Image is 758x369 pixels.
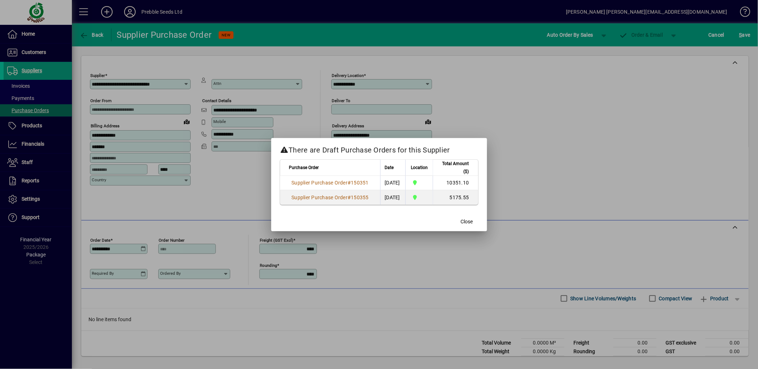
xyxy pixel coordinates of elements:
[292,195,348,200] span: Supplier Purchase Order
[351,195,369,200] span: 150355
[461,218,473,225] span: Close
[410,193,428,201] span: CHRISTCHURCH
[380,176,406,190] td: [DATE]
[380,190,406,205] td: [DATE]
[455,215,478,228] button: Close
[433,176,478,190] td: 10351.10
[411,164,428,172] span: Location
[385,164,394,172] span: Date
[433,190,478,205] td: 5175.55
[289,179,372,187] a: Supplier Purchase Order#150351
[292,180,348,186] span: Supplier Purchase Order
[348,180,351,186] span: #
[351,180,369,186] span: 150351
[289,164,319,172] span: Purchase Order
[348,195,351,200] span: #
[437,160,469,176] span: Total Amount ($)
[410,179,428,187] span: CHRISTCHURCH
[271,138,487,159] h2: There are Draft Purchase Orders for this Supplier
[289,193,372,201] a: Supplier Purchase Order#150355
